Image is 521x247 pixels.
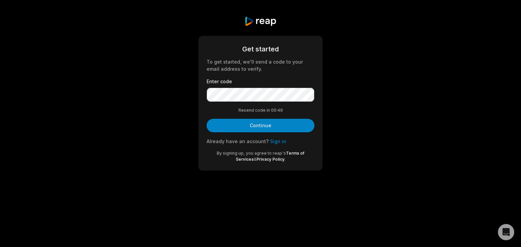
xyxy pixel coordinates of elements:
[207,138,269,144] span: Already have an account?
[256,157,285,162] a: Privacy Policy
[498,224,514,240] div: Open Intercom Messenger
[254,157,256,162] span: &
[244,16,276,26] img: reap
[236,151,305,162] a: Terms of Services
[277,107,283,113] span: 49
[207,44,314,54] div: Get started
[207,78,314,85] label: Enter code
[207,58,314,72] div: To get started, we'll send a code to your email address to verify.
[285,157,286,162] span: .
[270,138,286,144] a: Sign in
[207,119,314,132] button: Continue
[217,151,286,156] span: By signing up, you agree to reap's
[207,107,314,113] div: Resend code in 00:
